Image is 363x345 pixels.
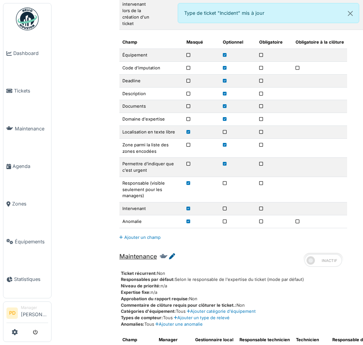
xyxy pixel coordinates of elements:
span: Types de compteur: [121,315,163,320]
td: Permettre d'indiquer que c'est urgent [119,158,183,177]
th: Masqué [183,36,220,49]
span: Tickets [14,87,48,94]
span: Maintenance [15,125,48,132]
div: Selon le responsable de l'expertise du ticket (mode par défaut) [121,276,347,283]
span: Niveau de priorité: [121,283,161,289]
div: Non [121,302,347,309]
span: Ticket récurrent: [121,271,157,276]
td: Zone parmi la liste des zones encodées [119,138,183,158]
div: Tous [121,315,347,321]
td: Responsable (visible seulement pour les managers) [119,177,183,202]
a: Dashboard [3,34,51,72]
a: Ajouter un type de relevé [173,315,230,320]
a: Agenda [3,147,51,185]
th: Optionnel [220,36,256,49]
td: Description [119,87,183,100]
div: n/a [121,283,347,289]
li: PD [6,307,18,319]
a: Statistiques [3,260,51,298]
span: Commentaire de clôture requis pour clôturer le ticket.: [121,303,236,308]
div: Manager [21,305,48,310]
a: Ajouter une anomalie [154,321,203,327]
td: Intervenant [119,202,183,215]
a: Tickets [3,72,51,110]
a: Équipements [3,223,51,260]
div: Type de ticket "Incident" mis à jour [178,3,359,23]
td: Documents [119,100,183,113]
a: PD Manager[PERSON_NAME] [6,305,48,323]
span: Agenda [13,163,48,170]
button: Close [342,3,359,24]
div: n/a [121,289,347,296]
span: Expertise fixe: [121,290,151,295]
span: Statistiques [14,276,48,283]
span: Anomalies: [121,321,144,327]
td: Code d'imputation [119,61,183,74]
a: Ajouter un champ [119,235,161,240]
th: Obligatoire à la clôture [293,36,347,49]
span: Zones [12,200,48,207]
span: Maintenance [119,252,157,260]
span: Dashboard [13,50,48,57]
a: Maintenance [3,110,51,147]
div: Non [121,270,347,277]
span: Catégories d'équipement: [121,309,176,314]
div: Non [121,296,347,302]
td: Deadline [119,74,183,87]
td: Équipement [119,49,183,62]
img: Badge_color-CXgf-gQk.svg [16,8,39,30]
span: Approbation du rapport requise: [121,296,189,301]
a: Ajouter catégorie d'équipement [186,309,256,314]
td: Domaine d'expertise [119,113,183,126]
span: Équipements [15,238,48,245]
li: [PERSON_NAME] [21,305,48,321]
a: Zones [3,185,51,223]
th: Obligatoire [256,36,293,49]
th: Champ [119,36,183,49]
td: Anomalie [119,215,183,228]
span: Responsables par défaut: [121,277,175,282]
div: Tous [121,321,347,328]
div: Tous [121,308,347,315]
td: Localisation en texte libre [119,125,183,138]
